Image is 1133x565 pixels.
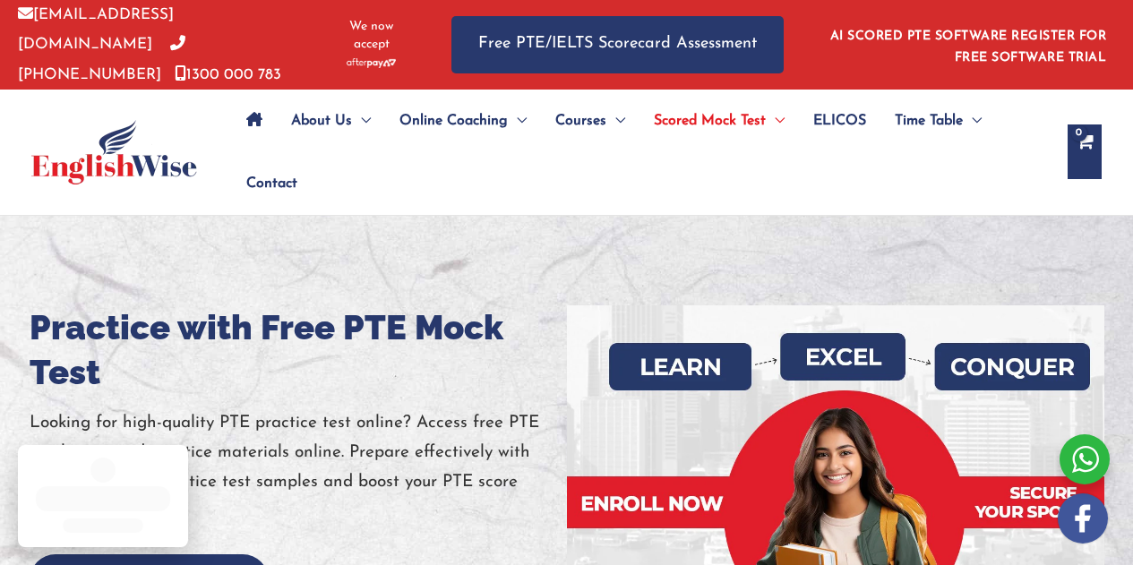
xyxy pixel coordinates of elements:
[963,90,982,152] span: Menu Toggle
[541,90,639,152] a: CoursesMenu Toggle
[880,90,996,152] a: Time TableMenu Toggle
[232,152,297,215] a: Contact
[31,120,197,184] img: cropped-ew-logo
[18,7,174,52] a: [EMAIL_ADDRESS][DOMAIN_NAME]
[385,90,541,152] a: Online CoachingMenu Toggle
[291,90,352,152] span: About Us
[336,18,407,54] span: We now accept
[399,90,508,152] span: Online Coaching
[18,37,185,81] a: [PHONE_NUMBER]
[639,90,799,152] a: Scored Mock TestMenu Toggle
[347,58,396,68] img: Afterpay-Logo
[277,90,385,152] a: About UsMenu Toggle
[606,90,625,152] span: Menu Toggle
[1058,493,1108,544] img: white-facebook.png
[175,67,281,82] a: 1300 000 783
[30,408,567,527] p: Looking for high-quality PTE practice test online? Access free PTE mock tests and practice materi...
[813,90,866,152] span: ELICOS
[830,30,1107,64] a: AI SCORED PTE SOFTWARE REGISTER FOR FREE SOFTWARE TRIAL
[766,90,785,152] span: Menu Toggle
[895,90,963,152] span: Time Table
[246,152,297,215] span: Contact
[820,15,1115,73] aside: Header Widget 1
[1068,124,1102,179] a: View Shopping Cart, empty
[232,90,1050,215] nav: Site Navigation: Main Menu
[654,90,766,152] span: Scored Mock Test
[451,16,784,73] a: Free PTE/IELTS Scorecard Assessment
[799,90,880,152] a: ELICOS
[30,305,567,395] h1: Practice with Free PTE Mock Test
[508,90,527,152] span: Menu Toggle
[352,90,371,152] span: Menu Toggle
[555,90,606,152] span: Courses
